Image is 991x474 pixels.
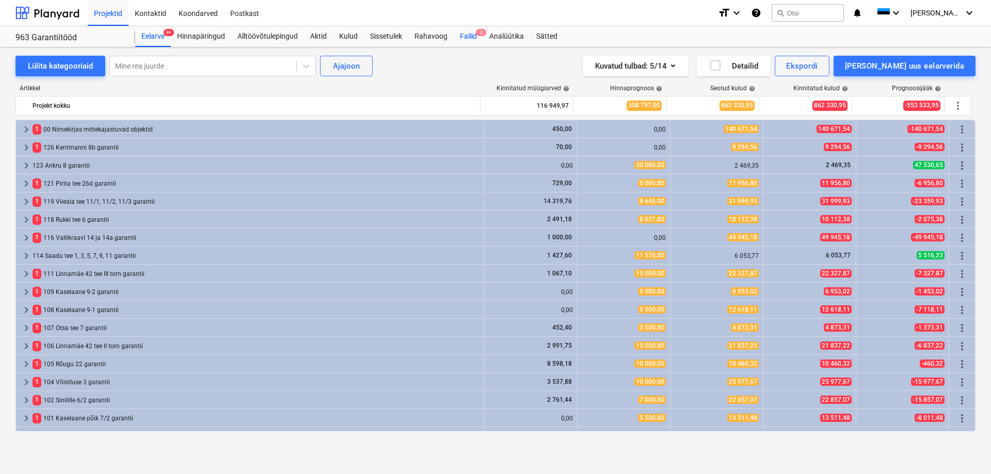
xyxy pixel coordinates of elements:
a: Kulud [333,26,364,47]
span: keyboard_arrow_right [20,394,33,406]
span: 1 [33,323,41,333]
span: 8 037,00 [638,215,666,223]
span: 15 000,00 [634,269,666,277]
div: 6 053,77 [675,252,759,259]
span: 5 500,00 [638,414,666,422]
span: 3 537,88 [546,378,573,385]
span: 8 598,18 [546,360,573,367]
span: Rohkem tegevusi [956,412,968,424]
span: keyboard_arrow_right [20,159,33,172]
span: Rohkem tegevusi [956,159,968,172]
div: Kinnitatud müügiarved [497,85,569,92]
span: 1 [33,142,41,152]
span: Rohkem tegevusi [956,232,968,244]
i: keyboard_arrow_down [730,7,743,19]
span: 1 [33,377,41,387]
span: 6 953,02 [824,287,852,296]
span: search [776,9,785,17]
span: -8 011,48 [915,414,945,422]
span: 1 [33,287,41,297]
div: 0,00 [582,234,666,241]
span: -23 359,93 [911,197,945,205]
div: 123 Ankru 8 garantii [33,157,480,174]
div: 0,00 [489,288,573,296]
span: Rohkem tegevusi [956,177,968,190]
div: 104 Võistluse 3 garantii [33,374,480,390]
span: 22 857,07 [727,396,759,404]
span: 9+ [164,29,174,36]
span: 1 000,00 [546,234,573,241]
div: 0,00 [489,415,573,422]
div: Lülita kategooriaid [28,59,93,73]
div: Detailid [709,59,758,73]
span: 862 330,95 [720,101,755,110]
a: Sätted [530,26,564,47]
span: 49 945,18 [727,233,759,241]
div: Hinnaprognoos [610,85,662,92]
span: keyboard_arrow_right [20,430,33,443]
span: 21 837,22 [727,341,759,350]
div: Failid [454,26,483,47]
i: keyboard_arrow_down [890,7,902,19]
span: 50 000,00 [634,161,666,169]
a: Sissetulek [364,26,408,47]
a: Rahavoog [408,26,454,47]
span: 3 500,00 [638,323,666,332]
div: 116 949,97 [485,97,569,114]
span: Rohkem tegevusi [956,394,968,406]
span: 1 [33,124,41,134]
span: -7 327,87 [915,269,945,277]
span: 11 956,80 [820,179,852,187]
span: 2 991,75 [546,342,573,349]
span: Rohkem tegevusi [956,286,968,298]
div: 107 Otsa tee 7 garantii [33,320,480,336]
span: -15 977,67 [911,378,945,386]
span: 10 000,00 [634,359,666,368]
span: 862 330,95 [812,101,848,110]
span: 5 000,00 [638,179,666,187]
span: 21 837,22 [820,341,852,350]
span: -9 294,56 [915,143,945,151]
span: keyboard_arrow_right [20,177,33,190]
span: Rohkem tegevusi [956,322,968,334]
span: -15 857,07 [911,396,945,404]
span: Rohkem tegevusi [956,195,968,208]
span: 1 [33,215,41,224]
div: Eelarve [135,26,171,47]
div: Prognoosijääk [892,85,941,92]
span: -140 671,54 [907,125,945,133]
span: help [654,86,662,92]
span: Rohkem tegevusi [952,100,964,112]
div: 114 Saadu tee 1, 3, 5, 7, 9, 11 garantii [33,248,480,264]
span: Rohkem tegevusi [956,250,968,262]
div: 108 Kaselaane 9-1 garantii [33,302,480,318]
span: keyboard_arrow_right [20,195,33,208]
div: Analüütika [483,26,530,47]
span: 11 570,00 [634,251,666,259]
div: Alltöövõtulepingud [231,26,304,47]
span: 31 999,93 [820,197,852,205]
span: 1 [33,305,41,315]
a: Aktid [304,26,333,47]
span: 10 460,32 [820,359,852,368]
span: help [840,86,848,92]
button: Lülita kategooriaid [15,56,105,76]
div: 102 Sinilille 6/2 garantii [33,392,480,408]
span: keyboard_arrow_right [20,286,33,298]
div: 963 Garantiitööd [15,32,123,43]
span: 7 000,00 [638,396,666,404]
span: 22 857,07 [820,396,852,404]
div: Kinnitatud kulud [793,85,848,92]
span: 14 319,76 [542,198,573,205]
span: keyboard_arrow_right [20,358,33,370]
div: Ekspordi [786,59,818,73]
span: 11 956,80 [727,179,759,187]
span: -1 373,31 [915,323,945,332]
span: 450,00 [551,125,573,133]
span: 12 618,11 [820,305,852,314]
span: 31 999,93 [727,197,759,205]
span: 1 [33,197,41,206]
